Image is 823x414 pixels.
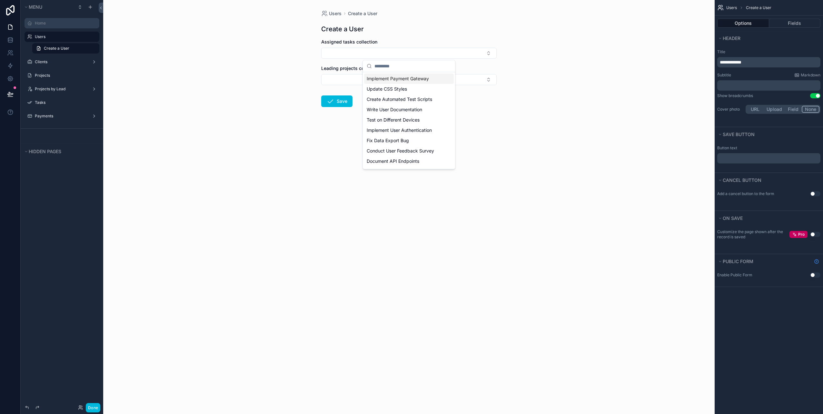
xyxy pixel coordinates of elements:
button: Options [717,19,769,28]
div: scrollable content [717,153,820,163]
label: Projects [35,73,95,78]
a: Create a User [32,43,99,54]
button: None [802,106,819,113]
label: Home [35,21,95,26]
span: On save [723,215,743,221]
span: Save button [723,132,755,137]
label: Subtitle [717,73,731,78]
span: Create Automated Test Scripts [367,96,432,103]
div: Enable Public Form [717,272,752,278]
button: Upload [764,106,785,113]
button: Menu [23,3,74,12]
span: Pro [798,232,805,237]
span: Conduct User Feedback Survey [367,148,434,154]
h1: Create a User [321,25,364,34]
span: Create a User [44,46,69,51]
button: Public form [717,257,811,266]
div: scrollable content [717,80,820,91]
button: Field [785,106,802,113]
label: Cover photo [717,107,743,112]
span: Users [726,5,737,10]
button: Fields [769,19,821,28]
span: Update CSS Styles [367,86,407,92]
span: Test on Different Devices [367,117,420,123]
button: Select Button [321,74,497,85]
span: Implement Payment Gateway [367,75,429,82]
button: On save [717,214,817,223]
button: Cancel button [717,176,817,185]
div: Suggestions [363,72,455,169]
span: Public form [723,259,753,264]
span: Leading projects collection [321,65,380,71]
span: Assigned tasks collection [321,39,377,44]
span: Markdown [801,73,820,78]
label: Tasks [35,100,95,105]
label: Customize the page shown after the record is saved [717,229,789,240]
span: Menu [29,4,42,10]
span: Hidden pages [29,149,61,154]
span: Create a User [746,5,771,10]
label: Payments [35,113,86,119]
span: Write Test Cases [367,168,402,175]
svg: Show help information [814,259,819,264]
span: Write User Documentation [367,106,422,113]
label: Users [35,34,95,39]
span: Implement User Authentication [367,127,432,133]
span: Document API Endpoints [367,158,419,164]
span: Cancel button [723,177,761,183]
div: Show breadcrumbs [717,93,753,98]
span: Users [329,10,342,17]
label: Button text [717,145,737,151]
a: Markdown [794,73,820,78]
button: URL [747,106,764,113]
div: scrollable content [717,57,820,67]
a: Create a User [348,10,377,17]
label: Add a cancel button to the form [717,191,774,196]
label: Title [717,49,820,54]
button: Done [86,403,100,412]
label: Projects by Lead [35,86,86,92]
button: Hidden pages [23,147,97,156]
button: Save button [717,130,817,139]
a: Users [321,10,342,17]
button: Select Button [321,48,497,59]
button: Save [321,95,352,107]
span: Header [723,35,740,41]
label: Clients [35,59,86,64]
button: Header [717,34,817,43]
span: Fix Data Export Bug [367,137,409,144]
